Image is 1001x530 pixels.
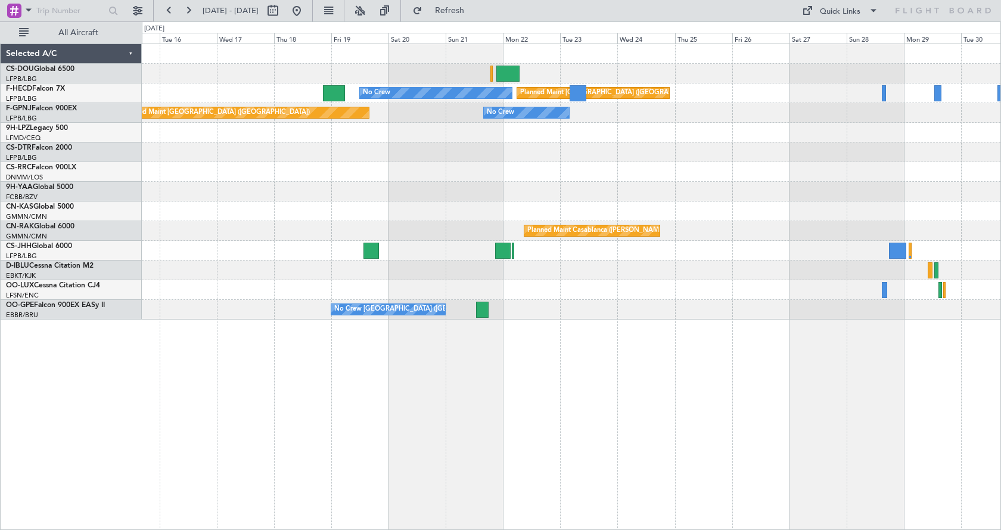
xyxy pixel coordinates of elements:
[13,23,129,42] button: All Aircraft
[331,33,388,44] div: Fri 19
[6,105,77,112] a: F-GPNJFalcon 900EX
[6,203,33,210] span: CN-KAS
[487,104,514,122] div: No Crew
[6,66,34,73] span: CS-DOU
[6,262,94,269] a: D-IBLUCessna Citation M2
[6,243,32,250] span: CS-JHH
[6,193,38,202] a: FCBB/BZV
[789,33,847,44] div: Sat 27
[617,33,674,44] div: Wed 24
[6,203,74,210] a: CN-KASGlobal 5000
[6,311,38,320] a: EBBR/BRU
[407,1,478,20] button: Refresh
[560,33,617,44] div: Tue 23
[6,282,100,289] a: OO-LUXCessna Citation CJ4
[6,66,74,73] a: CS-DOUGlobal 6500
[796,1,884,20] button: Quick Links
[527,222,678,240] div: Planned Maint Casablanca ([PERSON_NAME] Intl)
[6,302,105,309] a: OO-GPEFalcon 900EX EASy II
[6,282,34,289] span: OO-LUX
[160,33,217,44] div: Tue 16
[6,94,37,103] a: LFPB/LBG
[6,252,37,261] a: LFPB/LBG
[388,33,446,44] div: Sat 20
[6,262,29,269] span: D-IBLU
[6,125,68,132] a: 9H-LPZLegacy 500
[6,134,41,142] a: LFMD/CEQ
[144,24,164,34] div: [DATE]
[6,144,72,151] a: CS-DTRFalcon 2000
[31,29,126,37] span: All Aircraft
[6,144,32,151] span: CS-DTR
[820,6,860,18] div: Quick Links
[6,232,47,241] a: GMMN/CMN
[122,104,310,122] div: Planned Maint [GEOGRAPHIC_DATA] ([GEOGRAPHIC_DATA])
[6,223,74,230] a: CN-RAKGlobal 6000
[675,33,732,44] div: Thu 25
[6,164,76,171] a: CS-RRCFalcon 900LX
[446,33,503,44] div: Sun 21
[6,85,65,92] a: F-HECDFalcon 7X
[425,7,475,15] span: Refresh
[520,84,708,102] div: Planned Maint [GEOGRAPHIC_DATA] ([GEOGRAPHIC_DATA])
[6,184,33,191] span: 9H-YAA
[6,271,36,280] a: EBKT/KJK
[6,243,72,250] a: CS-JHHGlobal 6000
[6,164,32,171] span: CS-RRC
[503,33,560,44] div: Mon 22
[6,302,34,309] span: OO-GPE
[847,33,904,44] div: Sun 28
[6,173,43,182] a: DNMM/LOS
[6,85,32,92] span: F-HECD
[904,33,961,44] div: Mon 29
[6,153,37,162] a: LFPB/LBG
[6,114,37,123] a: LFPB/LBG
[363,84,390,102] div: No Crew
[6,105,32,112] span: F-GPNJ
[334,300,534,318] div: No Crew [GEOGRAPHIC_DATA] ([GEOGRAPHIC_DATA] National)
[217,33,274,44] div: Wed 17
[6,184,73,191] a: 9H-YAAGlobal 5000
[6,212,47,221] a: GMMN/CMN
[732,33,789,44] div: Fri 26
[6,291,39,300] a: LFSN/ENC
[6,223,34,230] span: CN-RAK
[274,33,331,44] div: Thu 18
[203,5,259,16] span: [DATE] - [DATE]
[6,125,30,132] span: 9H-LPZ
[36,2,105,20] input: Trip Number
[6,75,37,83] a: LFPB/LBG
